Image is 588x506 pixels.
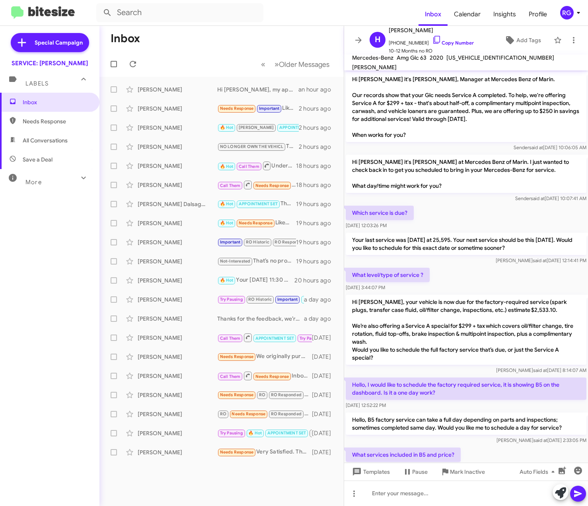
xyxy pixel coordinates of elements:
[138,181,217,189] div: [PERSON_NAME]
[217,218,296,228] div: Liked “Thanks, noted. We'll diagnose the intermittent ADAS fault when your assistant schedules. W...
[496,367,586,373] span: [PERSON_NAME] [DATE] 8:14:07 AM
[138,124,217,132] div: [PERSON_NAME]
[217,448,312,457] div: Very Satisfied. The ML runs smooth. [PERSON_NAME] provided excellent service. Everything was done...
[138,296,217,304] div: [PERSON_NAME]
[352,54,393,61] span: Mercedes-Benz
[389,25,474,35] span: [PERSON_NAME]
[138,86,217,93] div: [PERSON_NAME]
[220,354,254,359] span: Needs Response
[138,372,217,380] div: [PERSON_NAME]
[375,33,381,46] span: H
[396,465,434,479] button: Pause
[217,257,296,266] div: That’s no problem at all; you can disregard the reminder for now. When the service indicator come...
[520,465,558,479] span: Auto Fields
[419,3,448,26] span: Inbox
[255,374,289,379] span: Needs Response
[138,162,217,170] div: [PERSON_NAME]
[450,465,485,479] span: Mark Inactive
[267,430,306,436] span: APPOINTMENT SET
[496,257,586,263] span: [PERSON_NAME] [DATE] 12:14:41 PM
[138,448,217,456] div: [PERSON_NAME]
[25,80,49,87] span: Labels
[248,430,262,436] span: 🔥 Hot
[346,268,430,282] p: What level/type of service ?
[346,413,586,435] p: Hello, B5 factory service can take a full day depending on parts and inspections; sometimes compl...
[271,392,302,397] span: RO Responded
[217,333,312,343] div: Inbound Call
[259,392,265,397] span: RO
[217,104,299,113] div: Liked “Our apologies, your last service was completed on [DATE] at 9,975 miles. We'll review our ...
[346,448,461,462] p: What services included in B5 and price?
[296,238,337,246] div: 19 hours ago
[217,276,294,285] div: Your [DATE] 11:30 appointment is confirmed and a loaner reserved. Please bring your driver’s lice...
[257,56,334,72] nav: Page navigation example
[522,3,553,26] a: Profile
[299,143,337,151] div: 2 hours ago
[312,334,337,342] div: [DATE]
[11,33,89,52] a: Special Campaign
[529,144,543,150] span: said at
[220,336,241,341] span: Call Them
[217,371,312,381] div: Inbound Call
[298,86,337,93] div: an hour ago
[270,56,334,72] button: Next
[23,156,53,163] span: Save a Deal
[111,32,140,45] h1: Inbox
[296,219,337,227] div: 19 hours ago
[138,257,217,265] div: [PERSON_NAME]
[397,54,426,61] span: Amg Glc 63
[239,125,274,130] span: [PERSON_NAME]
[138,238,217,246] div: [PERSON_NAME]
[516,33,541,47] span: Add Tags
[217,161,296,171] div: Understood, I’ve canceled your [DATE] appointment and loaner reservation. I’ll note the service d...
[312,372,337,380] div: [DATE]
[232,411,265,416] span: Needs Response
[346,206,414,220] p: Which service is due?
[239,220,273,226] span: Needs Response
[533,257,547,263] span: said at
[346,402,386,408] span: [DATE] 12:52:22 PM
[446,54,554,61] span: [US_VEHICLE_IDENTIFICATION_NUMBER]
[138,410,217,418] div: [PERSON_NAME]
[344,465,396,479] button: Templates
[220,144,284,149] span: NO LONGER OWN THE VEHICL
[412,465,428,479] span: Pause
[300,336,323,341] span: Try Pausing
[138,143,217,151] div: [PERSON_NAME]
[12,59,88,67] div: SERVICE: [PERSON_NAME]
[514,144,586,150] span: Sender [DATE] 10:06:05 AM
[256,56,270,72] button: Previous
[531,195,545,201] span: said at
[487,3,522,26] a: Insights
[553,6,579,19] button: RG
[96,3,263,22] input: Search
[217,180,296,190] div: Inbound Call
[248,297,272,302] span: RO Historic
[217,315,304,323] div: Thanks for the feedback, we’re glad the service met your expectations and was completed on time. ...
[275,239,322,245] span: RO Responded Historic
[217,237,296,247] div: Sounds good
[217,199,296,208] div: Thank you
[220,259,251,264] span: Not-Interested
[25,179,42,186] span: More
[239,164,259,169] span: Call Them
[346,155,586,193] p: Hi [PERSON_NAME] it's [PERSON_NAME] at Mercedes Benz of Marin. I just wanted to check back in to ...
[533,437,547,443] span: said at
[217,123,299,132] div: That works, I've reserved 16th at 1:00 PM for drop off and a loaner reserved. Please bring your d...
[448,3,487,26] a: Calendar
[495,33,550,47] button: Add Tags
[303,297,317,302] span: 🔥 Hot
[312,448,337,456] div: [DATE]
[312,429,337,437] div: [DATE]
[296,181,337,189] div: 18 hours ago
[277,297,298,302] span: Important
[294,276,337,284] div: 20 hours ago
[533,367,547,373] span: said at
[279,125,318,130] span: APPOINTMENT SET
[217,428,312,438] div: Yes, thank you for following up
[220,164,234,169] span: 🔥 Hot
[513,465,564,479] button: Auto Fields
[515,195,586,201] span: Sender [DATE] 10:07:41 AM
[138,105,217,113] div: [PERSON_NAME]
